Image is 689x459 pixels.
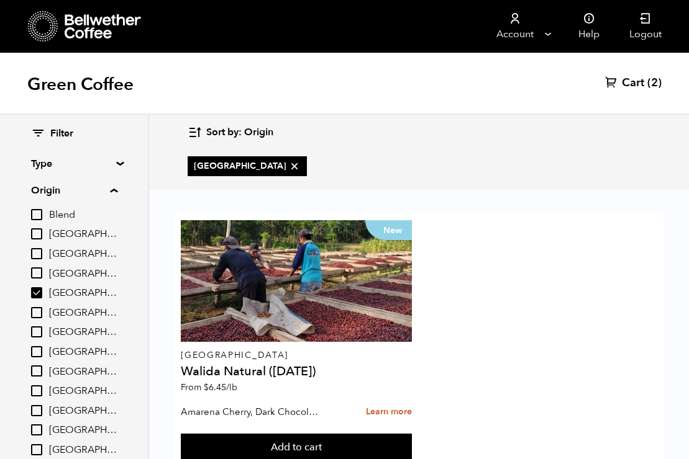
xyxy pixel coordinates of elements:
span: [GEOGRAPHIC_DATA] [49,443,117,457]
input: [GEOGRAPHIC_DATA] [31,307,42,318]
input: [GEOGRAPHIC_DATA] [31,346,42,357]
input: [GEOGRAPHIC_DATA] [31,424,42,435]
input: [GEOGRAPHIC_DATA] [31,267,42,279]
input: [GEOGRAPHIC_DATA] [31,287,42,298]
span: Cart [622,76,644,91]
span: [GEOGRAPHIC_DATA] [49,287,117,300]
p: New [365,220,412,240]
a: Learn more [366,399,412,426]
p: [GEOGRAPHIC_DATA] [181,351,412,360]
span: [GEOGRAPHIC_DATA] [49,424,117,437]
input: [GEOGRAPHIC_DATA] [31,365,42,377]
span: [GEOGRAPHIC_DATA] [49,326,117,339]
span: Blend [49,208,117,222]
span: [GEOGRAPHIC_DATA] [49,345,117,359]
p: Amarena Cherry, Dark Chocolate, Hibiscus [181,403,319,421]
span: [GEOGRAPHIC_DATA] [49,228,117,241]
span: [GEOGRAPHIC_DATA] [49,267,117,281]
span: From [181,381,237,393]
a: New [181,220,412,342]
button: Sort by: Origin [188,118,273,147]
span: [GEOGRAPHIC_DATA] [49,404,117,418]
span: [GEOGRAPHIC_DATA] [49,365,117,379]
input: [GEOGRAPHIC_DATA] [31,228,42,239]
summary: Origin [31,183,117,198]
input: [GEOGRAPHIC_DATA] [31,385,42,396]
span: [GEOGRAPHIC_DATA] [49,247,117,261]
bdi: 6.45 [204,381,237,393]
span: Sort by: Origin [206,126,273,140]
span: /lb [226,381,237,393]
span: [GEOGRAPHIC_DATA] [194,160,301,172]
h4: Walida Natural ([DATE]) [181,365,412,378]
span: $ [204,381,209,393]
input: [GEOGRAPHIC_DATA] [31,326,42,337]
span: [GEOGRAPHIC_DATA] [49,385,117,398]
input: [GEOGRAPHIC_DATA] [31,248,42,259]
h1: Green Coffee [27,73,134,96]
input: Blend [31,209,42,220]
summary: Type [31,156,117,171]
span: (2) [647,76,662,91]
span: Filter [50,127,73,141]
span: [GEOGRAPHIC_DATA] [49,306,117,320]
input: [GEOGRAPHIC_DATA] [31,444,42,455]
input: [GEOGRAPHIC_DATA] [31,405,42,416]
a: Cart (2) [605,76,662,91]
